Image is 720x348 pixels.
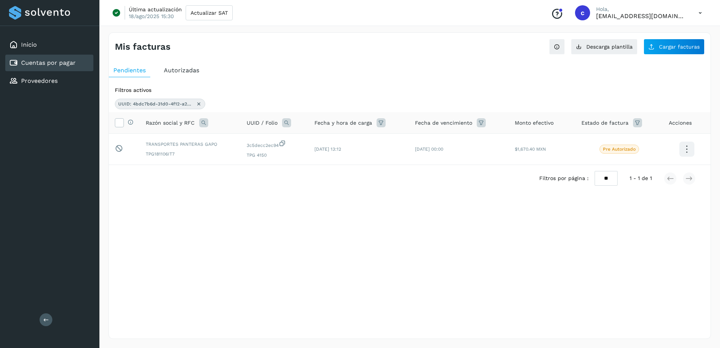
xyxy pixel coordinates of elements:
[669,119,692,127] span: Acciones
[164,67,199,74] span: Autorizadas
[118,101,194,107] span: UUID: 4bdc7b6d-31d0-4f12-a26b-3c5decc2ec94
[5,73,93,89] div: Proveedores
[314,119,372,127] span: Fecha y hora de carga
[539,174,589,182] span: Filtros por página :
[596,6,686,12] p: Hola,
[146,119,195,127] span: Razón social y RFC
[415,147,443,152] span: [DATE] 00:00
[21,41,37,48] a: Inicio
[129,13,174,20] p: 18/ago/2025 15:30
[146,141,235,148] span: TRANSPORTES PANTERAS GAPO
[191,10,228,15] span: Actualizar SAT
[186,5,233,20] button: Actualizar SAT
[247,152,303,159] span: TPG 4150
[586,44,633,49] span: Descarga plantilla
[515,119,554,127] span: Monto efectivo
[5,37,93,53] div: Inicio
[581,119,628,127] span: Estado de factura
[146,151,235,157] span: TPG181106IT7
[515,147,546,152] span: $1,670.40 MXN
[644,39,705,55] button: Cargar facturas
[115,41,171,52] h4: Mis facturas
[5,55,93,71] div: Cuentas por pagar
[21,77,58,84] a: Proveedores
[603,147,636,152] p: Pre Autorizado
[247,119,278,127] span: UUID / Folio
[596,12,686,20] p: cxp@53cargo.com
[415,119,472,127] span: Fecha de vencimiento
[247,140,303,149] span: 3c5decc2ec94
[21,59,76,66] a: Cuentas por pagar
[314,147,341,152] span: [DATE] 13:12
[115,86,705,94] div: Filtros activos
[571,39,638,55] button: Descarga plantilla
[129,6,182,13] p: Última actualización
[630,174,652,182] span: 1 - 1 de 1
[115,99,205,109] div: UUID: 4bdc7b6d-31d0-4f12-a26b-3c5decc2ec94
[113,67,146,74] span: Pendientes
[659,44,700,49] span: Cargar facturas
